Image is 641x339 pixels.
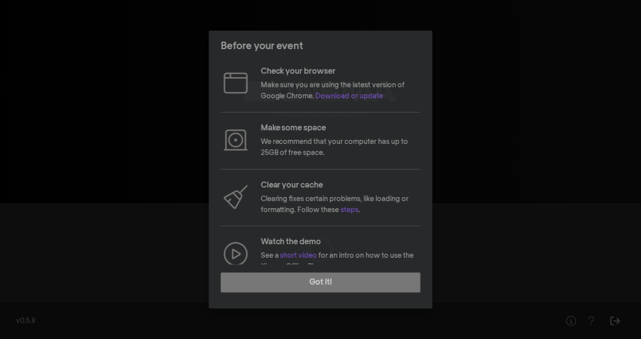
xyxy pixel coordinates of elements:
[260,236,420,248] p: Watch the demo
[260,80,420,102] p: Make sure you are using the latest version of Google Chrome.
[280,252,317,259] a: short video
[209,31,433,62] header: Before your event
[260,66,420,78] p: Check your browser
[260,136,420,159] p: We recommend that your computer has up to 25GB of free space.
[260,122,420,134] p: Make some space
[260,250,420,273] p: See a for an intro on how to use the Kinema Offline Player.
[260,193,420,216] p: Clearing fixes certain problems, like loading or formatting. Follow these .
[260,180,420,192] p: Clear your cache
[341,207,359,214] a: steps
[315,93,383,100] a: Download or update
[221,272,421,292] button: Got it!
